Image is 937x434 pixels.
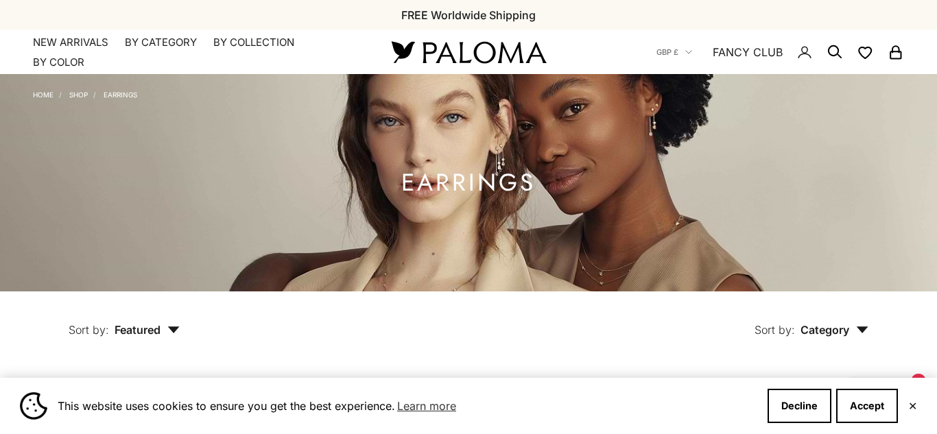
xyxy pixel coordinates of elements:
span: Sort by: [69,323,109,337]
nav: Primary navigation [33,36,359,69]
button: Accept [836,389,898,423]
h1: Earrings [401,174,536,191]
span: This website uses cookies to ensure you get the best experience. [58,396,757,416]
a: Shop [69,91,88,99]
button: Decline [768,389,831,423]
button: GBP £ [656,46,692,58]
span: Category [800,323,868,337]
a: Home [33,91,54,99]
p: FREE Worldwide Shipping [401,6,536,24]
button: Sort by: Category [723,291,900,349]
a: NEW ARRIVALS [33,36,108,49]
span: Featured [115,323,180,337]
button: Sort by: Featured [37,291,211,349]
span: GBP £ [656,46,678,58]
summary: By Color [33,56,84,69]
a: FANCY CLUB [713,43,783,61]
button: Close [908,402,917,410]
span: Sort by: [755,323,795,337]
nav: Breadcrumb [33,88,137,99]
nav: Secondary navigation [656,30,904,74]
summary: By Category [125,36,197,49]
img: Cookie banner [20,392,47,420]
a: Learn more [395,396,458,416]
summary: By Collection [213,36,294,49]
a: Earrings [104,91,137,99]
